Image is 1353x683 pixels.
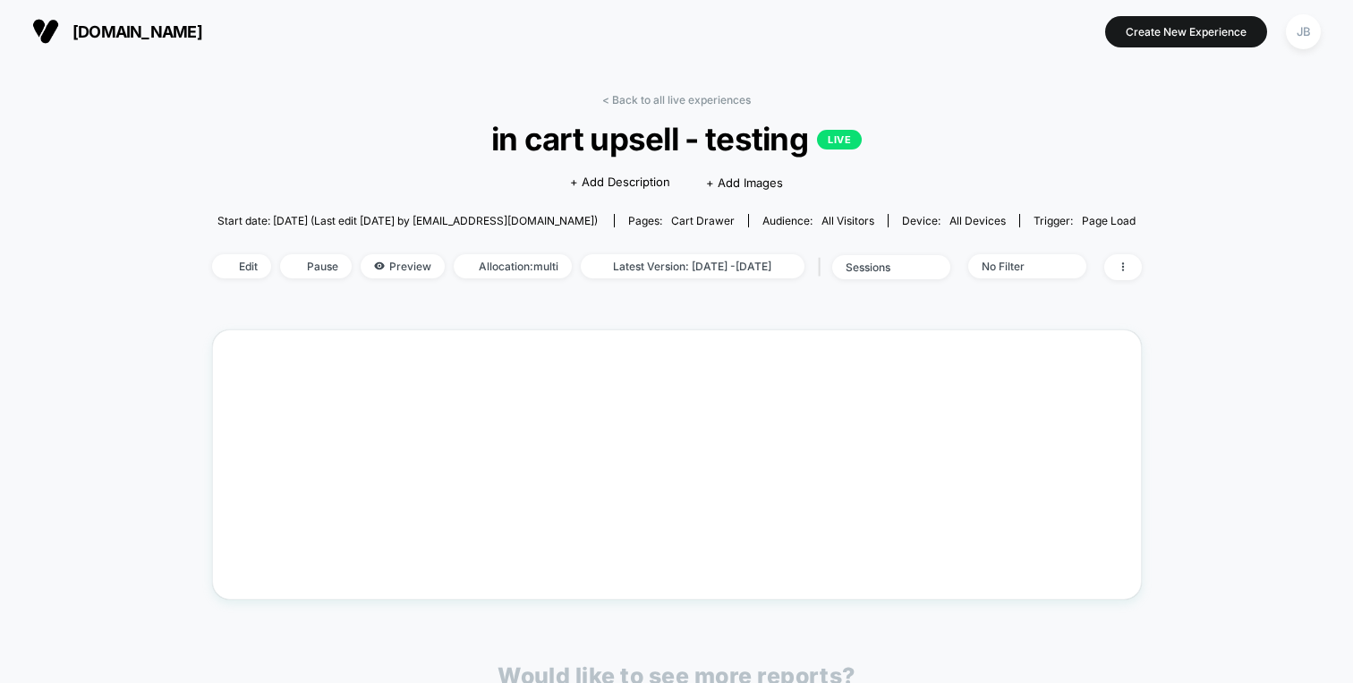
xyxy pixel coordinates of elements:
span: in cart upsell - testing [258,120,1094,158]
span: Page Load [1082,214,1136,227]
span: cart drawer [671,214,735,227]
span: Latest Version: [DATE] - [DATE] [581,254,804,278]
div: No Filter [982,260,1053,273]
button: [DOMAIN_NAME] [27,17,208,46]
div: sessions [846,260,917,274]
span: Device: [888,214,1019,227]
span: + Add Description [570,174,670,192]
span: all devices [949,214,1006,227]
span: All Visitors [821,214,874,227]
span: + Add Images [706,175,783,190]
div: Trigger: [1034,214,1136,227]
button: Create New Experience [1105,16,1267,47]
span: [DOMAIN_NAME] [72,22,202,41]
div: JB [1286,14,1321,49]
p: LIVE [817,130,862,149]
span: Start date: [DATE] (Last edit [DATE] by [EMAIL_ADDRESS][DOMAIN_NAME]) [217,214,598,227]
span: Edit [212,254,271,278]
span: | [813,254,832,280]
button: JB [1281,13,1326,50]
a: < Back to all live experiences [602,93,751,107]
div: Audience: [762,214,874,227]
img: Visually logo [32,18,59,45]
span: Allocation: multi [454,254,572,278]
span: Preview [361,254,445,278]
span: Pause [280,254,352,278]
div: Pages: [628,214,735,227]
